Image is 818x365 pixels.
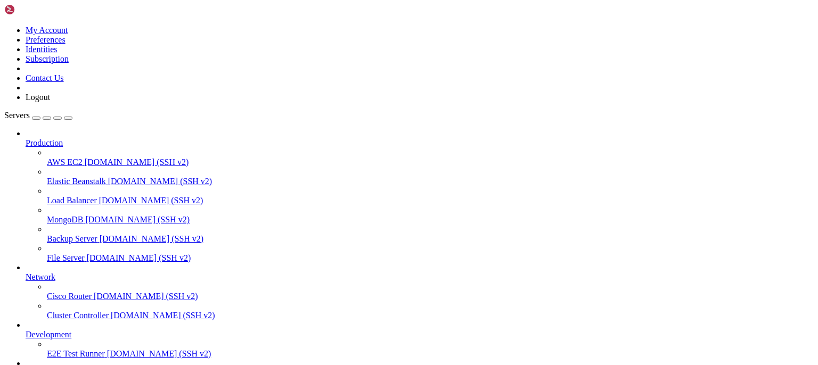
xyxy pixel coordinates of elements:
[26,320,814,359] li: Development
[47,292,814,301] a: Cisco Router [DOMAIN_NAME] (SSH v2)
[47,167,814,186] li: Elastic Beanstalk [DOMAIN_NAME] (SSH v2)
[47,234,814,244] a: Backup Server [DOMAIN_NAME] (SSH v2)
[47,177,814,186] a: Elastic Beanstalk [DOMAIN_NAME] (SSH v2)
[47,234,97,243] span: Backup Server
[26,138,814,148] a: Production
[85,215,190,224] span: [DOMAIN_NAME] (SSH v2)
[26,330,814,339] a: Development
[47,253,85,262] span: File Server
[47,196,97,205] span: Load Balancer
[47,157,83,167] span: AWS EC2
[26,54,69,63] a: Subscription
[47,186,814,205] li: Load Balancer [DOMAIN_NAME] (SSH v2)
[26,272,814,282] a: Network
[47,253,814,263] a: File Server [DOMAIN_NAME] (SSH v2)
[100,234,204,243] span: [DOMAIN_NAME] (SSH v2)
[94,292,198,301] span: [DOMAIN_NAME] (SSH v2)
[26,26,68,35] a: My Account
[26,35,66,44] a: Preferences
[47,215,83,224] span: MongoDB
[47,349,814,359] a: E2E Test Runner [DOMAIN_NAME] (SSH v2)
[47,349,105,358] span: E2E Test Runner
[26,263,814,320] li: Network
[26,272,55,281] span: Network
[47,311,109,320] span: Cluster Controller
[47,196,814,205] a: Load Balancer [DOMAIN_NAME] (SSH v2)
[26,129,814,263] li: Production
[87,253,191,262] span: [DOMAIN_NAME] (SSH v2)
[47,148,814,167] li: AWS EC2 [DOMAIN_NAME] (SSH v2)
[47,215,814,225] a: MongoDB [DOMAIN_NAME] (SSH v2)
[26,73,64,82] a: Contact Us
[26,45,58,54] a: Identities
[47,301,814,320] li: Cluster Controller [DOMAIN_NAME] (SSH v2)
[47,244,814,263] li: File Server [DOMAIN_NAME] (SSH v2)
[47,339,814,359] li: E2E Test Runner [DOMAIN_NAME] (SSH v2)
[47,311,814,320] a: Cluster Controller [DOMAIN_NAME] (SSH v2)
[47,205,814,225] li: MongoDB [DOMAIN_NAME] (SSH v2)
[111,311,215,320] span: [DOMAIN_NAME] (SSH v2)
[108,177,212,186] span: [DOMAIN_NAME] (SSH v2)
[99,196,203,205] span: [DOMAIN_NAME] (SSH v2)
[4,111,72,120] a: Servers
[107,349,211,358] span: [DOMAIN_NAME] (SSH v2)
[47,157,814,167] a: AWS EC2 [DOMAIN_NAME] (SSH v2)
[26,138,63,147] span: Production
[47,292,92,301] span: Cisco Router
[47,177,106,186] span: Elastic Beanstalk
[26,330,71,339] span: Development
[47,282,814,301] li: Cisco Router [DOMAIN_NAME] (SSH v2)
[85,157,189,167] span: [DOMAIN_NAME] (SSH v2)
[4,4,66,15] img: Shellngn
[26,93,50,102] a: Logout
[4,111,30,120] span: Servers
[47,225,814,244] li: Backup Server [DOMAIN_NAME] (SSH v2)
